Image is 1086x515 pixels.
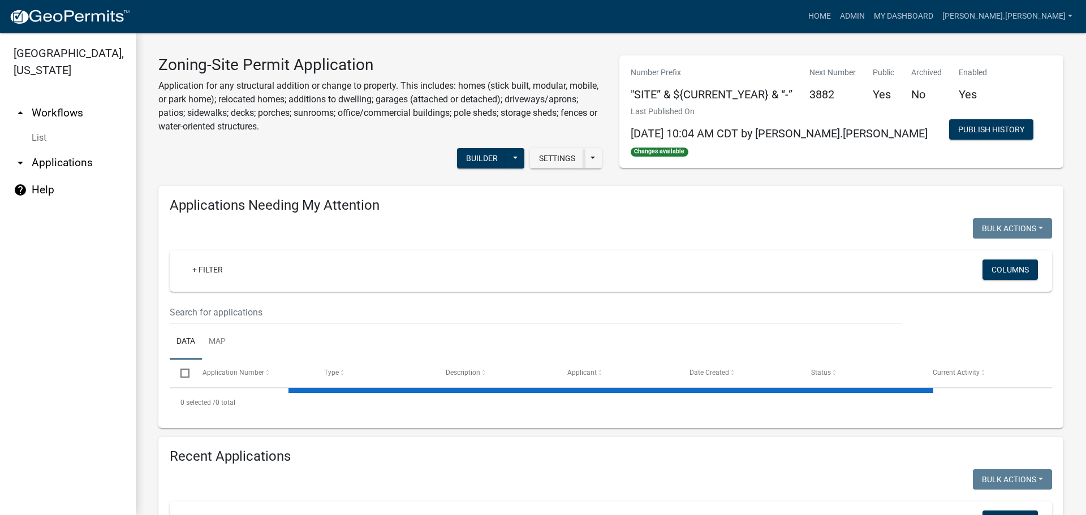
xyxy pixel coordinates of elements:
p: Enabled [959,67,987,79]
a: My Dashboard [869,6,938,27]
i: help [14,183,27,197]
a: Data [170,324,202,360]
button: Columns [982,259,1038,280]
wm-modal-confirm: Workflow Publish History [949,126,1033,135]
input: Search for applications [170,301,902,324]
datatable-header-cell: Select [170,360,191,387]
h4: Recent Applications [170,448,1052,465]
p: Number Prefix [631,67,792,79]
a: [PERSON_NAME].[PERSON_NAME] [938,6,1077,27]
datatable-header-cell: Description [435,360,557,387]
span: Status [811,369,831,376]
datatable-header-cell: Current Activity [922,360,1044,387]
datatable-header-cell: Application Number [191,360,313,387]
h3: Zoning-Site Permit Application [158,55,602,75]
h5: Yes [959,88,987,101]
button: Publish History [949,119,1033,140]
span: [DATE] 10:04 AM CDT by [PERSON_NAME].[PERSON_NAME] [631,127,928,140]
h5: Yes [873,88,894,101]
datatable-header-cell: Date Created [678,360,800,387]
a: + Filter [183,259,232,280]
p: Public [873,67,894,79]
datatable-header-cell: Applicant [557,360,678,387]
h5: 3882 [809,88,856,101]
span: Date Created [689,369,729,376]
button: Bulk Actions [973,218,1052,239]
p: Last Published On [631,106,928,118]
h4: Applications Needing My Attention [170,197,1052,214]
button: Bulk Actions [973,469,1052,490]
span: Application Number [202,369,264,376]
span: Type [324,369,339,376]
h5: No [911,88,942,101]
p: Application for any structural addition or change to property. This includes: homes (stick built,... [158,79,602,133]
button: Settings [530,148,584,168]
div: 0 total [170,388,1052,417]
span: Current Activity [933,369,980,376]
p: Archived [911,67,942,79]
a: Home [804,6,835,27]
datatable-header-cell: Status [800,360,922,387]
a: Map [202,324,232,360]
span: Description [446,369,480,376]
datatable-header-cell: Type [313,360,435,387]
p: Next Number [809,67,856,79]
a: Admin [835,6,869,27]
button: Builder [457,148,507,168]
i: arrow_drop_up [14,106,27,120]
h5: "SITE” & ${CURRENT_YEAR} & “-” [631,88,792,101]
span: Changes available [631,148,688,157]
i: arrow_drop_down [14,156,27,170]
span: Applicant [567,369,597,376]
span: 0 selected / [180,399,216,406]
